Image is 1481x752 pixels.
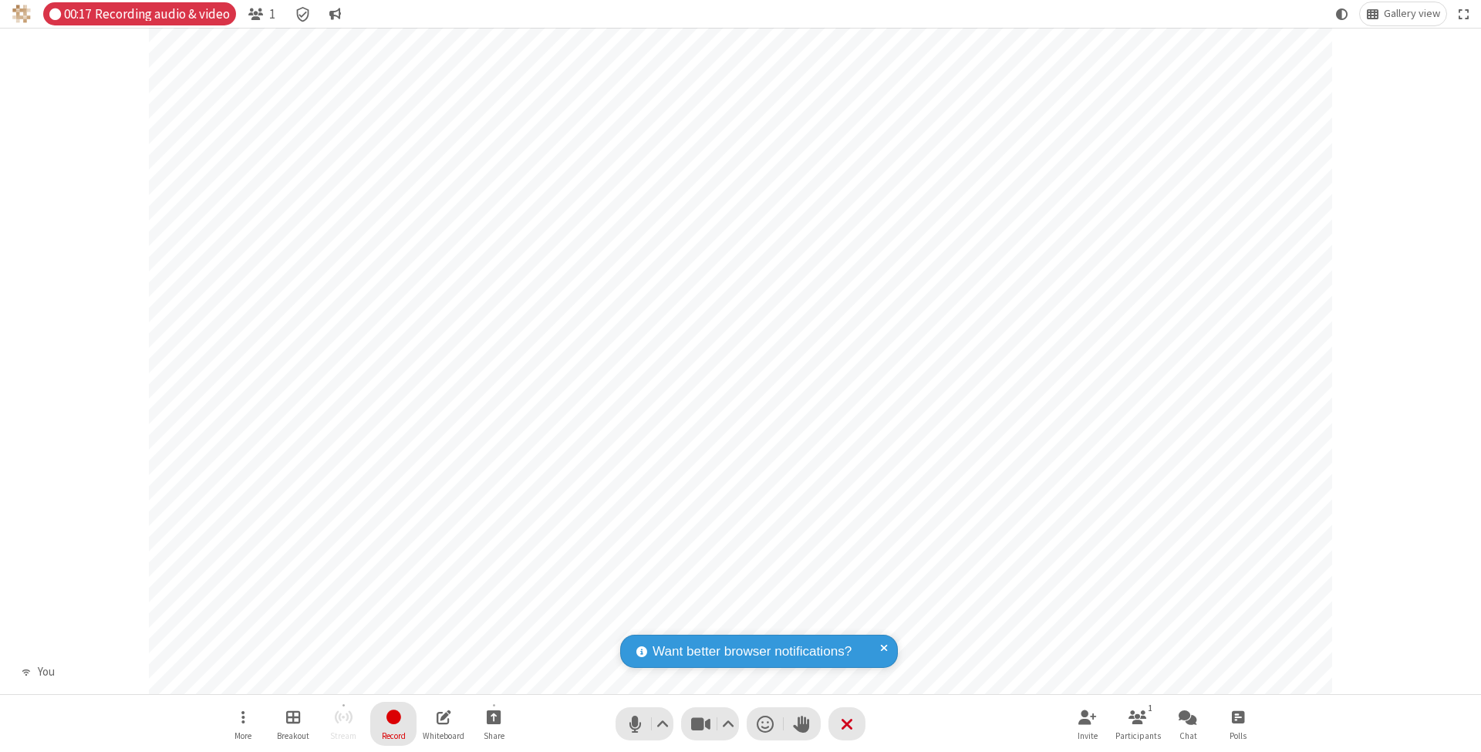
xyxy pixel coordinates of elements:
div: You [32,663,60,681]
button: Stop video (⌘+Shift+V) [681,707,739,740]
button: Audio settings [653,707,673,740]
button: Change layout [1360,2,1446,25]
button: Open menu [220,702,266,746]
img: QA Selenium DO NOT DELETE OR CHANGE [12,5,31,23]
button: Manage Breakout Rooms [270,702,316,746]
span: Recording audio & video [95,7,230,22]
span: Chat [1179,731,1197,740]
button: Start sharing [471,702,517,746]
button: Open poll [1215,702,1261,746]
div: Audio & video [43,2,236,25]
span: Share [484,731,504,740]
button: Send a reaction [747,707,784,740]
button: Mute (⌘+Shift+A) [616,707,673,740]
span: 00:17 [64,7,91,22]
button: Raise hand [784,707,821,740]
span: Invite [1078,731,1098,740]
span: Want better browser notifications? [653,642,852,662]
span: Polls [1230,731,1247,740]
button: Stop recording [370,702,417,746]
button: Video setting [718,707,739,740]
span: Breakout [277,731,309,740]
span: Participants [1115,731,1161,740]
button: Open shared whiteboard [420,702,467,746]
div: 1 [1144,701,1157,715]
span: Whiteboard [423,731,464,740]
button: Invite participants (⌘+Shift+I) [1064,702,1111,746]
span: 1 [269,7,275,22]
span: Stream [330,731,356,740]
button: End or leave meeting [828,707,865,740]
span: Gallery view [1384,8,1440,20]
button: Open participant list [242,2,282,25]
button: Conversation [323,2,348,25]
span: More [234,731,251,740]
button: Open participant list [1115,702,1161,746]
button: Unable to start streaming without first stopping recording [320,702,366,746]
button: Using system theme [1330,2,1354,25]
span: Record [382,731,406,740]
button: Open chat [1165,702,1211,746]
div: Meeting details Encryption enabled [288,2,317,25]
button: Fullscreen [1452,2,1476,25]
